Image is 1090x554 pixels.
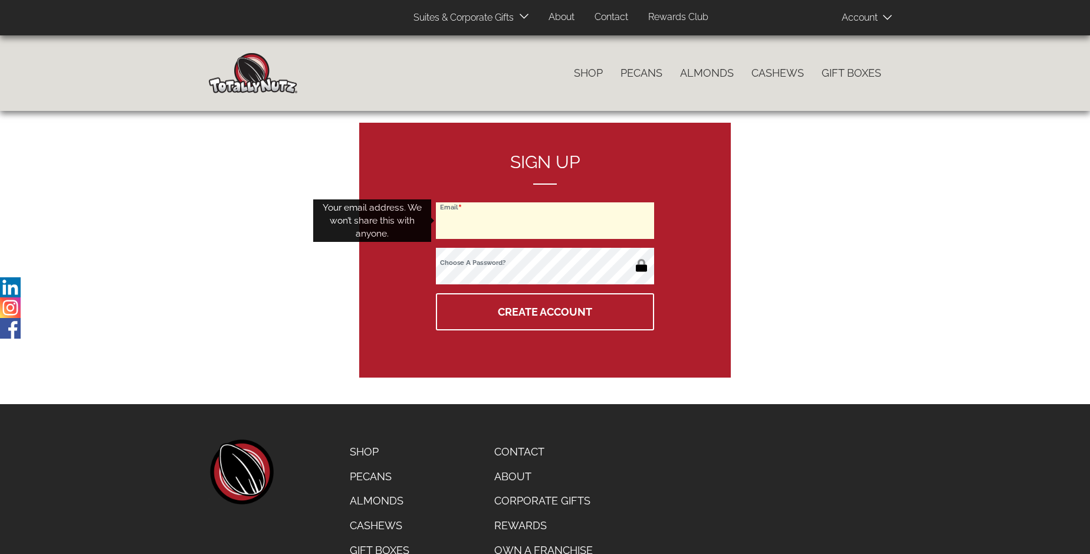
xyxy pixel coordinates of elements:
a: Gift Boxes [813,61,890,86]
a: Almonds [671,61,743,86]
input: Email [436,202,654,239]
a: Almonds [341,489,418,513]
a: Shop [565,61,612,86]
a: Pecans [341,464,418,489]
a: Rewards Club [639,6,717,29]
a: Cashews [743,61,813,86]
a: Cashews [341,513,418,538]
a: Pecans [612,61,671,86]
a: Contact [485,440,602,464]
a: Rewards [485,513,602,538]
a: Suites & Corporate Gifts [405,6,517,29]
a: Contact [586,6,637,29]
div: Your email address. We won’t share this with anyone. [313,199,431,242]
a: Corporate Gifts [485,489,602,513]
button: Create Account [436,293,654,330]
a: Shop [341,440,418,464]
img: Home [209,53,297,93]
a: home [209,440,274,504]
a: About [485,464,602,489]
h2: Sign up [436,152,654,185]
a: About [540,6,583,29]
